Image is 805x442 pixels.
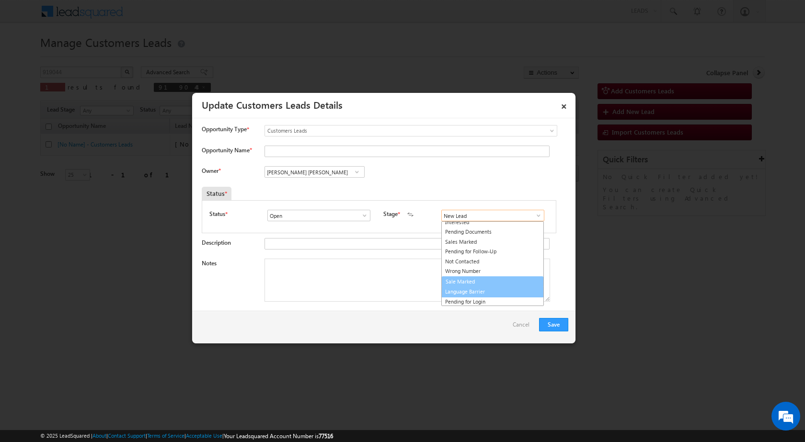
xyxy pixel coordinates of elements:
[92,432,106,439] a: About
[556,96,572,113] a: ×
[319,432,333,440] span: 77516
[442,247,543,257] a: Pending for Follow-Up
[224,432,333,440] span: Your Leadsquared Account Number is
[147,432,184,439] a: Terms of Service
[356,211,368,220] a: Show All Items
[108,432,146,439] a: Contact Support
[267,210,370,221] input: Type to Search
[442,237,543,247] a: Sales Marked
[202,125,247,134] span: Opportunity Type
[130,295,174,308] em: Start Chat
[530,211,542,220] a: Show All Items
[442,276,543,287] a: Sale Marked
[265,126,518,135] span: Customers Leads
[16,50,40,63] img: d_60004797649_company_0_60004797649
[383,210,398,218] label: Stage
[209,210,225,218] label: Status
[186,432,222,439] a: Acceptable Use
[202,239,231,246] label: Description
[12,89,175,287] textarea: Type your message and hit 'Enter'
[157,5,180,28] div: Minimize live chat window
[202,260,217,267] label: Notes
[442,297,543,307] a: Pending for Login
[513,318,534,336] a: Cancel
[202,187,231,200] div: Status
[441,210,544,221] input: Type to Search
[539,318,568,331] button: Save
[351,167,363,177] a: Show All Items
[264,125,557,136] a: Customers Leads
[202,167,220,174] label: Owner
[202,98,343,111] a: Update Customers Leads Details
[441,286,544,297] a: Language Barrier
[50,50,161,63] div: Chat with us now
[202,147,252,154] label: Opportunity Name
[442,227,543,237] a: Pending Documents
[40,431,333,441] span: © 2025 LeadSquared | | | | |
[264,166,365,178] input: Type to Search
[442,257,543,267] a: Not Contacted
[442,217,543,227] a: Interested
[442,266,543,276] a: Wrong Number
